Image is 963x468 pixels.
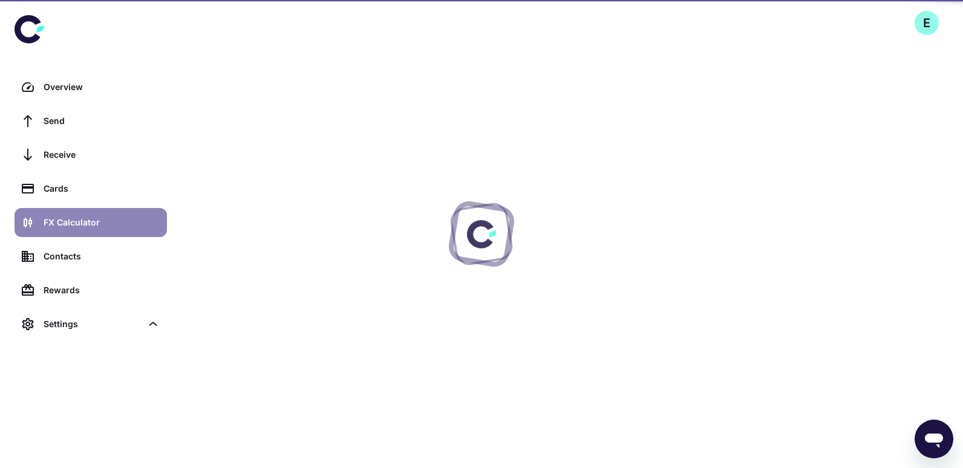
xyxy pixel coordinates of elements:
div: Settings [15,310,167,339]
div: Settings [44,317,142,331]
div: FX Calculator [44,216,160,229]
div: Receive [44,148,160,161]
div: Rewards [44,284,160,297]
button: E [915,11,939,35]
div: Send [44,114,160,128]
iframe: Button to launch messaging window [915,420,953,458]
a: Send [15,106,167,135]
a: Receive [15,140,167,169]
a: Overview [15,73,167,102]
div: Cards [44,182,160,195]
a: FX Calculator [15,208,167,237]
a: Cards [15,174,167,203]
div: Overview [44,80,160,94]
a: Rewards [15,276,167,305]
a: Contacts [15,242,167,271]
div: Contacts [44,250,160,263]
